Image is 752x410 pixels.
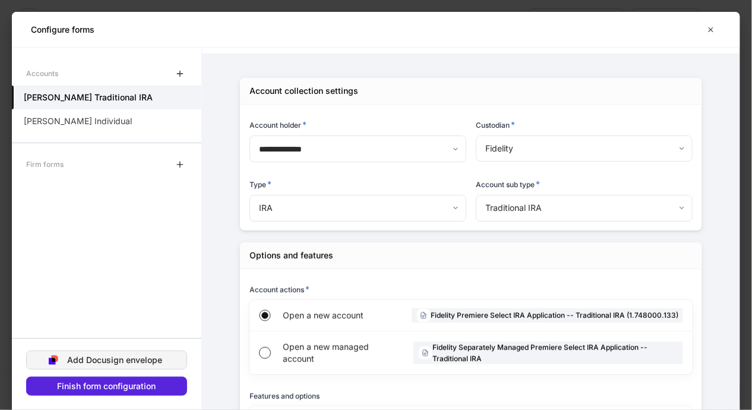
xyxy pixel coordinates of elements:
[58,382,156,390] div: Finish form configuration
[476,178,540,190] h6: Account sub type
[249,178,271,190] h6: Type
[31,24,94,36] h5: Configure forms
[26,63,58,84] div: Accounts
[12,109,201,133] a: [PERSON_NAME] Individual
[249,250,333,261] div: Options and features
[283,341,394,365] span: Open a new managed account
[476,119,515,131] h6: Custodian
[26,351,187,370] button: Add Docusign envelope
[12,86,201,109] a: [PERSON_NAME] Traditional IRA
[24,92,153,103] h5: [PERSON_NAME] Traditional IRA
[249,195,466,221] div: IRA
[412,308,683,323] div: Fidelity Premiere Select IRA Application -- Traditional IRA (1.748000.133)
[249,283,309,295] h6: Account actions
[68,356,163,364] div: Add Docusign envelope
[26,154,64,175] div: Firm forms
[476,195,692,221] div: Traditional IRA
[249,85,358,97] div: Account collection settings
[476,135,692,162] div: Fidelity
[26,377,187,396] button: Finish form configuration
[283,310,378,321] span: Open a new account
[249,390,320,402] h6: Features and options
[249,119,307,131] h6: Account holder
[413,342,683,364] div: Fidelity Separately Managed Premiere Select IRA Application -- Traditional IRA
[24,115,132,127] p: [PERSON_NAME] Individual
